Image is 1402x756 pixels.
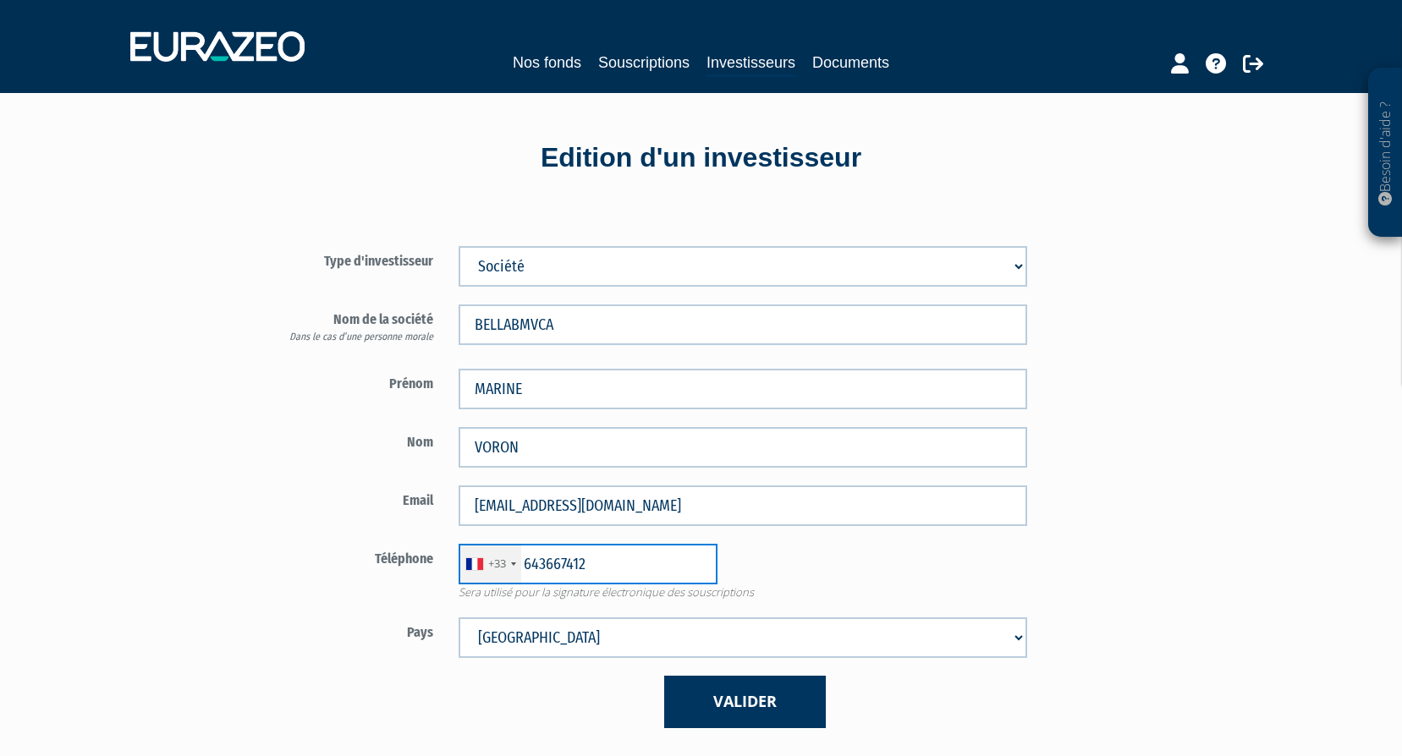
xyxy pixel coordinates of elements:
[446,584,1040,600] span: Sera utilisé pour la signature électronique des souscriptions
[249,617,447,643] label: Pays
[249,246,447,271] label: Type d'investisseur
[513,51,581,74] a: Nos fonds
[249,427,447,452] label: Nom
[706,51,795,77] a: Investisseurs
[249,369,447,394] label: Prénom
[1376,77,1395,229] p: Besoin d'aide ?
[598,51,690,74] a: Souscriptions
[219,139,1184,178] div: Edition d'un investisseur
[261,330,434,344] div: Dans le cas d’une personne morale
[249,485,447,511] label: Email
[459,544,717,584] input: 6 12 34 56 78
[664,676,826,727] button: Valider
[249,544,447,569] label: Téléphone
[249,304,447,344] label: Nom de la société
[130,31,305,62] img: 1732889491-logotype_eurazeo_blanc_rvb.png
[459,545,521,583] div: France: +33
[488,556,506,572] div: +33
[812,51,889,74] a: Documents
